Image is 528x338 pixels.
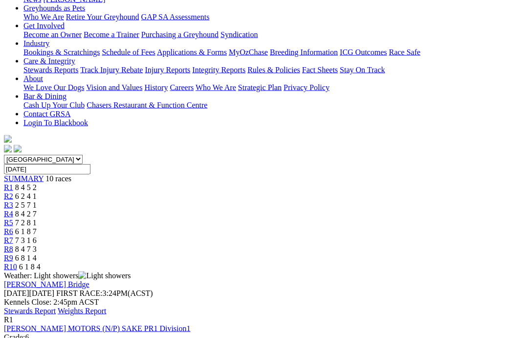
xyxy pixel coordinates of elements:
a: Industry [23,39,49,48]
a: R3 [4,201,13,209]
span: 8 4 2 7 [15,210,37,218]
span: 8 4 5 2 [15,183,37,192]
span: 6 1 8 7 [15,227,37,236]
a: R8 [4,245,13,253]
a: Who We Are [23,13,64,21]
a: Vision and Values [86,83,142,92]
a: Chasers Restaurant & Function Centre [87,101,207,109]
a: R1 [4,183,13,192]
a: Become an Owner [23,30,82,39]
span: 7 3 1 6 [15,236,37,244]
a: Rules & Policies [247,66,300,74]
a: Contact GRSA [23,110,70,118]
span: 8 4 7 3 [15,245,37,253]
div: Care & Integrity [23,66,524,74]
a: Who We Are [196,83,236,92]
a: Bar & Dining [23,92,66,100]
a: We Love Our Dogs [23,83,84,92]
div: Kennels Close: 2:45pm ACST [4,298,524,307]
a: Care & Integrity [23,57,75,65]
a: About [23,74,43,83]
a: R9 [4,254,13,262]
span: [DATE] [4,289,29,297]
a: Weights Report [58,307,107,315]
span: 6 2 4 1 [15,192,37,200]
a: Retire Your Greyhound [66,13,139,21]
img: Light showers [78,271,131,280]
a: R2 [4,192,13,200]
a: Login To Blackbook [23,119,88,127]
a: ICG Outcomes [340,48,387,56]
a: R5 [4,218,13,227]
a: Track Injury Rebate [80,66,143,74]
span: 10 races [45,174,71,183]
span: 2 5 7 1 [15,201,37,209]
a: R4 [4,210,13,218]
a: Get Involved [23,22,65,30]
a: Stay On Track [340,66,385,74]
a: MyOzChase [229,48,268,56]
a: Strategic Plan [238,83,282,92]
a: Breeding Information [270,48,338,56]
img: logo-grsa-white.png [4,135,12,143]
div: Greyhounds as Pets [23,13,524,22]
a: Schedule of Fees [102,48,155,56]
a: R6 [4,227,13,236]
a: GAP SA Assessments [141,13,210,21]
a: Syndication [220,30,258,39]
a: Greyhounds as Pets [23,4,85,12]
div: About [23,83,524,92]
a: Injury Reports [145,66,190,74]
span: 3:24PM(ACST) [56,289,153,297]
a: History [144,83,168,92]
a: Integrity Reports [192,66,245,74]
a: Race Safe [389,48,420,56]
a: Become a Trainer [84,30,139,39]
div: Bar & Dining [23,101,524,110]
a: R10 [4,263,17,271]
span: [DATE] [4,289,54,297]
span: 6 8 1 4 [15,254,37,262]
span: FIRST RACE: [56,289,102,297]
a: SUMMARY [4,174,44,183]
div: Industry [23,48,524,57]
span: 6 1 8 4 [19,263,41,271]
a: Fact Sheets [302,66,338,74]
a: Stewards Reports [23,66,78,74]
a: Cash Up Your Club [23,101,85,109]
a: Stewards Report [4,307,56,315]
span: 7 2 8 1 [15,218,37,227]
div: Get Involved [23,30,524,39]
img: twitter.svg [14,145,22,153]
input: Select date [4,164,90,174]
a: Purchasing a Greyhound [141,30,219,39]
a: R7 [4,236,13,244]
img: facebook.svg [4,145,12,153]
a: Applications & Forms [157,48,227,56]
a: [PERSON_NAME] MOTORS (N/P) SAKE PR1 Division1 [4,324,191,333]
span: Weather: Light showers [4,271,131,280]
a: Careers [170,83,194,92]
a: Privacy Policy [284,83,330,92]
a: [PERSON_NAME] Bridge [4,280,89,289]
a: Bookings & Scratchings [23,48,100,56]
span: R1 [4,315,13,324]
